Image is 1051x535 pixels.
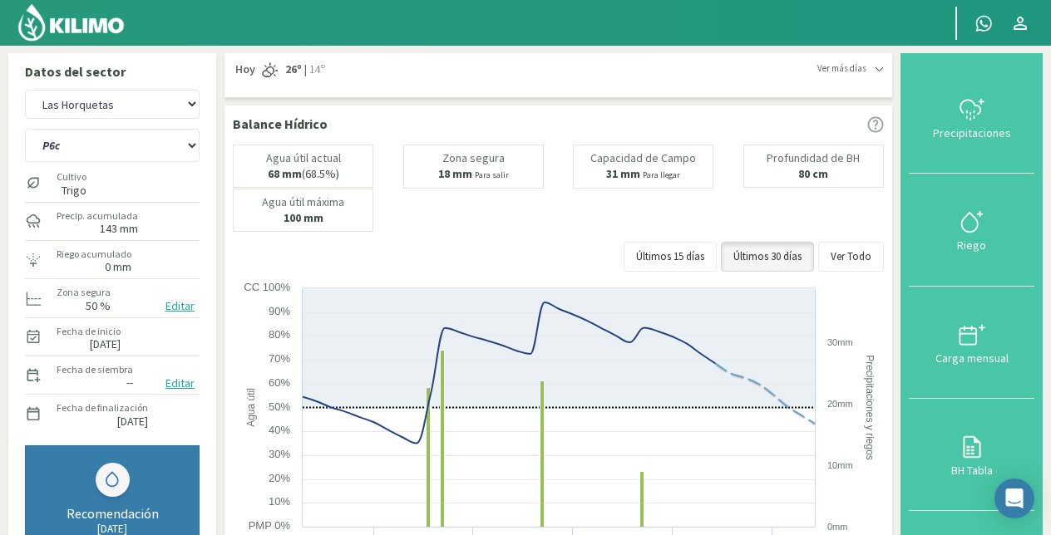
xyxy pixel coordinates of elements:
text: 70% [269,352,290,365]
b: 80 cm [798,166,828,181]
b: 18 mm [438,166,472,181]
button: Últimos 15 días [624,242,717,272]
text: 20% [269,472,290,484]
span: Ver más días [817,61,866,76]
button: Últimos 30 días [721,242,814,272]
b: 100 mm [284,210,323,225]
text: 50% [269,400,290,413]
span: Hoy [233,61,255,78]
label: [DATE] [117,416,148,427]
p: Agua útil máxima [262,196,344,209]
button: Editar [160,374,200,393]
label: Fecha de inicio [57,324,121,339]
text: 10mm [827,460,853,470]
b: 31 mm [606,166,640,181]
strong: 26º [285,61,302,76]
p: Profundidad de BH [767,152,860,164]
p: Balance Hídrico [233,114,328,134]
text: 80% [269,328,290,341]
text: PMP 0% [249,519,291,532]
label: 143 mm [100,223,138,234]
div: Recomendación [42,505,182,522]
small: Para llegar [643,169,680,180]
p: Zona segura [442,152,505,164]
span: | [304,61,307,78]
text: 0mm [827,522,847,532]
button: Ver Todo [818,242,884,272]
button: Editar [160,297,200,316]
label: -- [126,377,133,388]
div: Carga mensual [914,352,1029,364]
p: Datos del sector [25,61,200,81]
text: Precipitaciones y riegos [864,355,876,460]
label: 50 % [86,301,111,312]
p: (68.5%) [268,168,339,180]
p: Agua útil actual [266,152,341,164]
div: Open Intercom Messenger [994,479,1034,518]
b: 68 mm [268,166,302,181]
div: Precipitaciones [914,127,1029,139]
label: Fecha de siembra [57,362,133,377]
text: 60% [269,376,290,389]
text: 30mm [827,337,853,347]
text: Agua útil [245,388,257,427]
button: Carga mensual [909,287,1034,399]
label: Cultivo [57,169,86,184]
text: 40% [269,424,290,436]
text: 20mm [827,399,853,409]
text: 90% [269,305,290,317]
span: 14º [307,61,325,78]
label: [DATE] [90,339,121,350]
label: Zona segura [57,285,111,300]
button: BH Tabla [909,399,1034,511]
img: Kilimo [17,2,126,42]
button: Precipitaciones [909,61,1034,174]
text: 10% [269,495,290,508]
label: Fecha de finalización [57,400,148,415]
div: BH Tabla [914,464,1029,476]
text: CC 100% [244,281,290,293]
p: Capacidad de Campo [590,152,696,164]
button: Riego [909,174,1034,286]
label: Precip. acumulada [57,209,138,223]
label: 0 mm [105,262,131,272]
div: Riego [914,239,1029,251]
small: Para salir [475,169,509,180]
label: Trigo [57,185,86,196]
label: Riego acumulado [57,247,131,262]
text: 30% [269,448,290,460]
